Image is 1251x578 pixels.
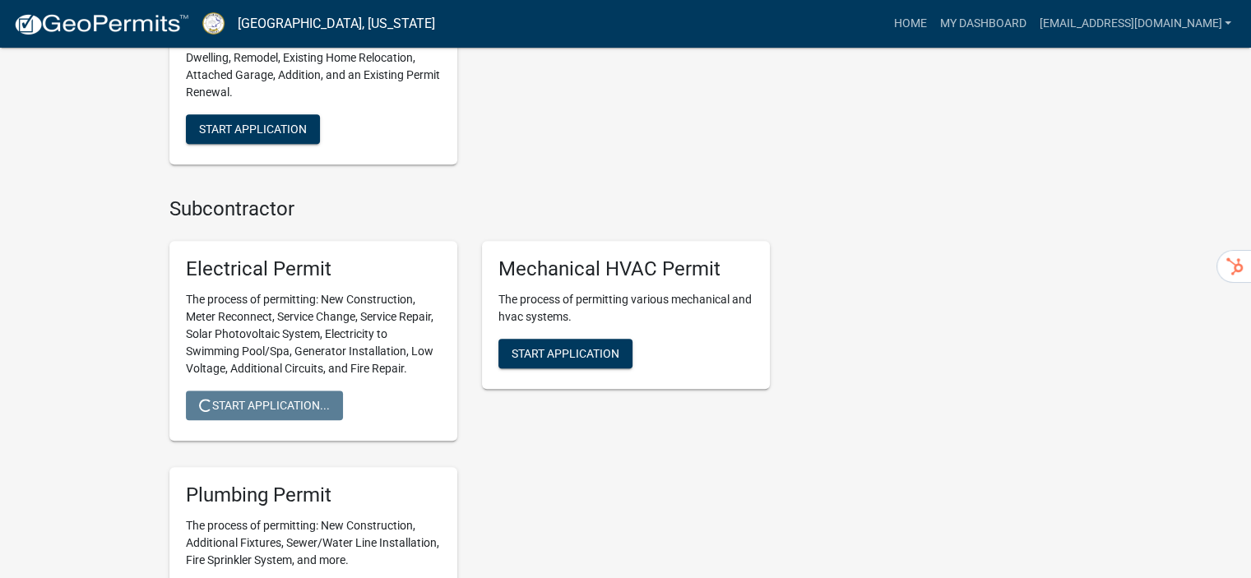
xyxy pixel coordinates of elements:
[186,257,441,281] h5: Electrical Permit
[169,197,770,221] h4: Subcontractor
[186,291,441,377] p: The process of permitting: New Construction, Meter Reconnect, Service Change, Service Repair, Sol...
[887,8,933,39] a: Home
[498,339,632,368] button: Start Application
[498,291,753,326] p: The process of permitting various mechanical and hvac systems.
[186,114,320,144] button: Start Application
[512,347,619,360] span: Start Application
[238,10,435,38] a: [GEOGRAPHIC_DATA], [US_STATE]
[1032,8,1238,39] a: [EMAIL_ADDRESS][DOMAIN_NAME]
[498,257,753,281] h5: Mechanical HVAC Permit
[186,391,343,420] button: Start Application...
[186,32,441,101] p: The process of permitting: a Single Family Dwelling, Remodel, Existing Home Relocation, Attached ...
[186,517,441,569] p: The process of permitting: New Construction, Additional Fixtures, Sewer/Water Line Installation, ...
[199,123,307,136] span: Start Application
[933,8,1032,39] a: My Dashboard
[202,12,225,35] img: Putnam County, Georgia
[186,483,441,507] h5: Plumbing Permit
[199,399,330,412] span: Start Application...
